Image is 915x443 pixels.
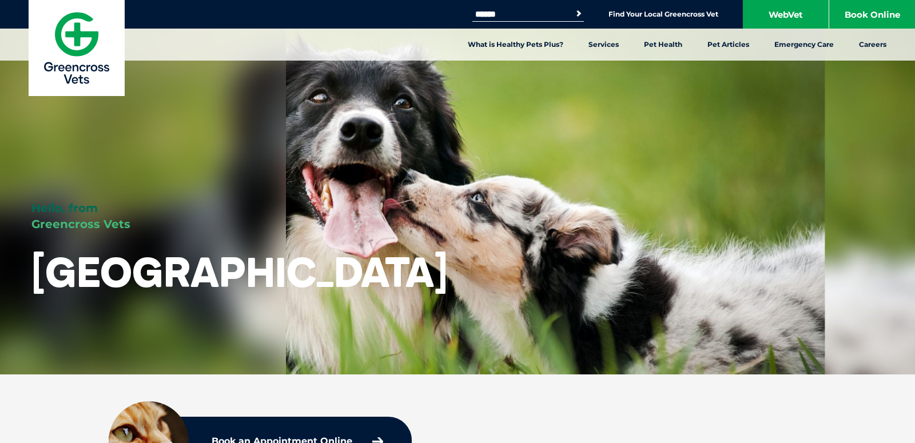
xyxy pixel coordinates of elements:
[573,8,584,19] button: Search
[576,29,631,61] a: Services
[455,29,576,61] a: What is Healthy Pets Plus?
[762,29,846,61] a: Emergency Care
[631,29,695,61] a: Pet Health
[608,10,718,19] a: Find Your Local Greencross Vet
[31,217,130,231] span: Greencross Vets
[846,29,899,61] a: Careers
[31,201,98,215] span: Hello, from
[695,29,762,61] a: Pet Articles
[31,249,448,294] h1: [GEOGRAPHIC_DATA]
